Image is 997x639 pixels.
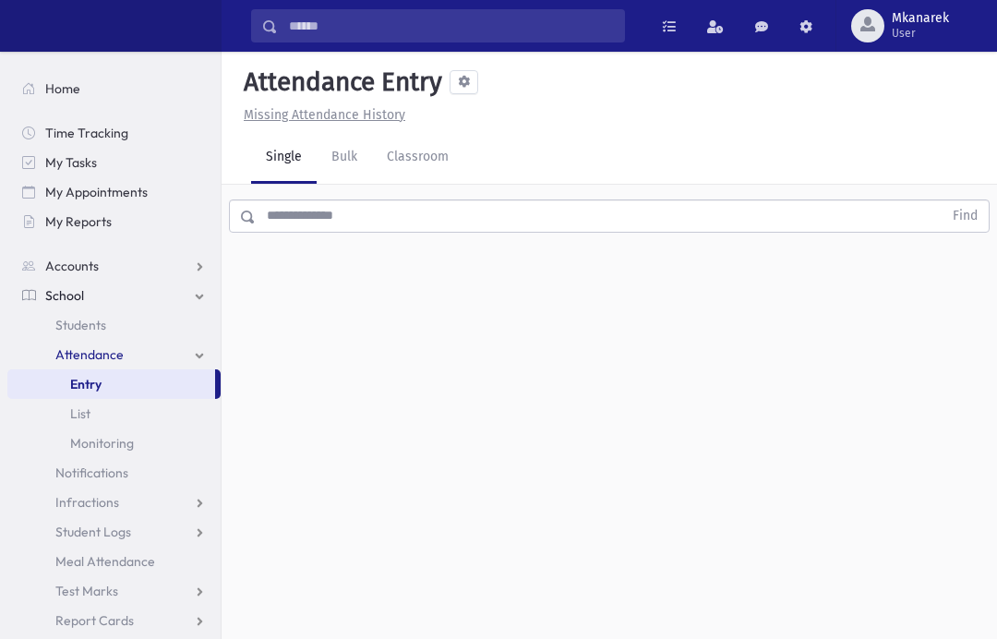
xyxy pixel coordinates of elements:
[7,310,221,340] a: Students
[45,213,112,230] span: My Reports
[892,26,949,41] span: User
[7,74,221,103] a: Home
[7,517,221,547] a: Student Logs
[7,207,221,236] a: My Reports
[7,177,221,207] a: My Appointments
[278,9,624,42] input: Search
[70,405,90,422] span: List
[7,148,221,177] a: My Tasks
[45,184,148,200] span: My Appointments
[317,132,372,184] a: Bulk
[55,553,155,570] span: Meal Attendance
[7,340,221,369] a: Attendance
[892,11,949,26] span: Mkanarek
[7,118,221,148] a: Time Tracking
[55,524,131,540] span: Student Logs
[372,132,463,184] a: Classroom
[45,80,80,97] span: Home
[45,154,97,171] span: My Tasks
[251,132,317,184] a: Single
[45,287,84,304] span: School
[7,606,221,635] a: Report Cards
[55,346,124,363] span: Attendance
[7,251,221,281] a: Accounts
[70,435,134,452] span: Monitoring
[55,583,118,599] span: Test Marks
[236,66,442,98] h5: Attendance Entry
[7,428,221,458] a: Monitoring
[7,369,215,399] a: Entry
[236,107,405,123] a: Missing Attendance History
[7,576,221,606] a: Test Marks
[7,488,221,517] a: Infractions
[942,200,989,232] button: Find
[55,494,119,511] span: Infractions
[45,258,99,274] span: Accounts
[55,464,128,481] span: Notifications
[70,376,102,392] span: Entry
[7,458,221,488] a: Notifications
[7,281,221,310] a: School
[45,125,128,141] span: Time Tracking
[55,612,134,629] span: Report Cards
[55,317,106,333] span: Students
[7,547,221,576] a: Meal Attendance
[244,107,405,123] u: Missing Attendance History
[7,399,221,428] a: List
